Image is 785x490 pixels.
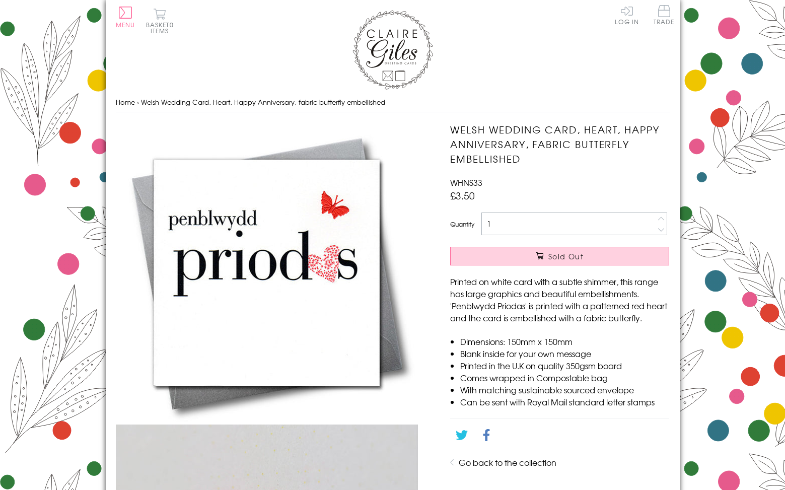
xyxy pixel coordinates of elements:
[450,275,669,324] p: Printed on white card with a subtle shimmer, this range has large graphics and beautiful embellis...
[450,122,669,166] h1: Welsh Wedding Card, Heart, Happy Anniversary, fabric butterfly embellished
[151,20,174,35] span: 0 items
[615,5,639,25] a: Log In
[141,97,385,107] span: Welsh Wedding Card, Heart, Happy Anniversary, fabric butterfly embellished
[352,10,433,90] img: Claire Giles Greetings Cards
[460,396,669,408] li: Can be sent with Royal Mail standard letter stamps
[137,97,139,107] span: ›
[116,122,418,425] img: Welsh Wedding Card, Heart, Happy Anniversary, fabric butterfly embellished
[460,347,669,360] li: Blank inside for your own message
[146,8,174,34] button: Basket0 items
[116,92,670,113] nav: breadcrumbs
[654,5,675,27] a: Trade
[459,456,556,468] a: Go back to the collection
[450,220,474,229] label: Quantity
[548,251,584,261] span: Sold Out
[460,384,669,396] li: With matching sustainable sourced envelope
[450,247,669,265] button: Sold Out
[450,176,482,188] span: WHNS33
[460,360,669,372] li: Printed in the U.K on quality 350gsm board
[654,5,675,25] span: Trade
[116,97,135,107] a: Home
[460,335,669,347] li: Dimensions: 150mm x 150mm
[116,20,135,29] span: Menu
[460,372,669,384] li: Comes wrapped in Compostable bag
[116,7,135,28] button: Menu
[450,188,475,202] span: £3.50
